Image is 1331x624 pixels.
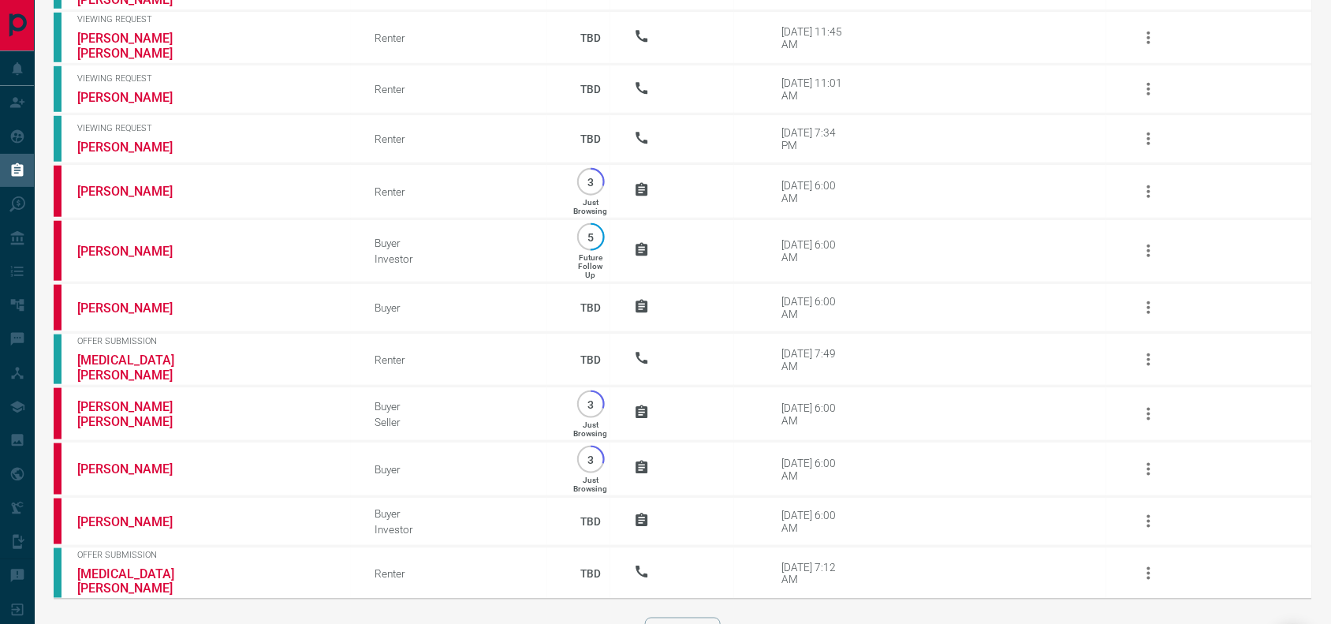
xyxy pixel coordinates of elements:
div: property.ca [54,499,62,544]
span: Viewing Request [77,123,351,133]
p: TBD [571,17,610,59]
div: [DATE] 6:00 AM [781,238,848,263]
div: property.ca [54,443,62,495]
div: [DATE] 6:00 AM [781,457,848,482]
p: TBD [571,118,610,160]
a: [MEDICAL_DATA][PERSON_NAME] [77,566,196,596]
div: [DATE] 6:00 AM [781,295,848,320]
div: property.ca [54,388,62,439]
div: property.ca [54,166,62,217]
div: [DATE] 6:00 AM [781,509,848,534]
div: Renter [375,83,546,95]
p: Future Follow Up [578,253,602,279]
div: condos.ca [54,66,62,112]
div: condos.ca [54,13,62,62]
div: Buyer [375,301,546,314]
span: Offer Submission [77,336,351,346]
a: [MEDICAL_DATA][PERSON_NAME] [77,353,196,383]
div: condos.ca [54,334,62,384]
p: 3 [585,176,597,188]
div: condos.ca [54,116,62,162]
a: [PERSON_NAME] [77,140,196,155]
span: Viewing Request [77,73,351,84]
div: Investor [375,252,546,265]
p: 3 [585,454,597,465]
div: [DATE] 11:45 AM [781,25,848,50]
p: TBD [571,68,610,110]
p: Just Browsing [573,476,607,493]
div: Renter [375,353,546,366]
p: TBD [571,500,610,543]
div: [DATE] 6:00 AM [781,179,848,204]
div: Renter [375,133,546,145]
a: [PERSON_NAME] [77,301,196,316]
div: property.ca [54,221,62,281]
a: [PERSON_NAME] [77,90,196,105]
p: TBD [571,338,610,381]
div: Seller [375,416,546,428]
div: Buyer [375,400,546,413]
a: [PERSON_NAME] [77,244,196,259]
span: Offer Submission [77,550,351,560]
div: [DATE] 6:00 AM [781,402,848,427]
p: TBD [571,552,610,595]
p: Just Browsing [573,198,607,215]
p: Just Browsing [573,420,607,438]
span: Viewing Request [77,14,351,24]
a: [PERSON_NAME] [77,184,196,199]
a: [PERSON_NAME] [77,514,196,529]
div: Buyer [375,237,546,249]
a: [PERSON_NAME] [PERSON_NAME] [77,399,196,429]
div: [DATE] 7:34 PM [781,126,848,151]
div: Buyer [375,463,546,476]
div: [DATE] 7:12 AM [781,561,848,586]
p: 3 [585,398,597,410]
a: [PERSON_NAME] [77,461,196,476]
div: Investor [375,523,546,536]
p: TBD [571,286,610,329]
a: [PERSON_NAME] [PERSON_NAME] [77,31,196,61]
div: Buyer [375,507,546,520]
div: Renter [375,185,546,198]
div: [DATE] 7:49 AM [781,347,848,372]
div: [DATE] 11:01 AM [781,77,848,102]
div: Renter [375,32,546,44]
div: condos.ca [54,548,62,598]
p: 5 [585,231,597,243]
div: Renter [375,567,546,580]
div: property.ca [54,285,62,331]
